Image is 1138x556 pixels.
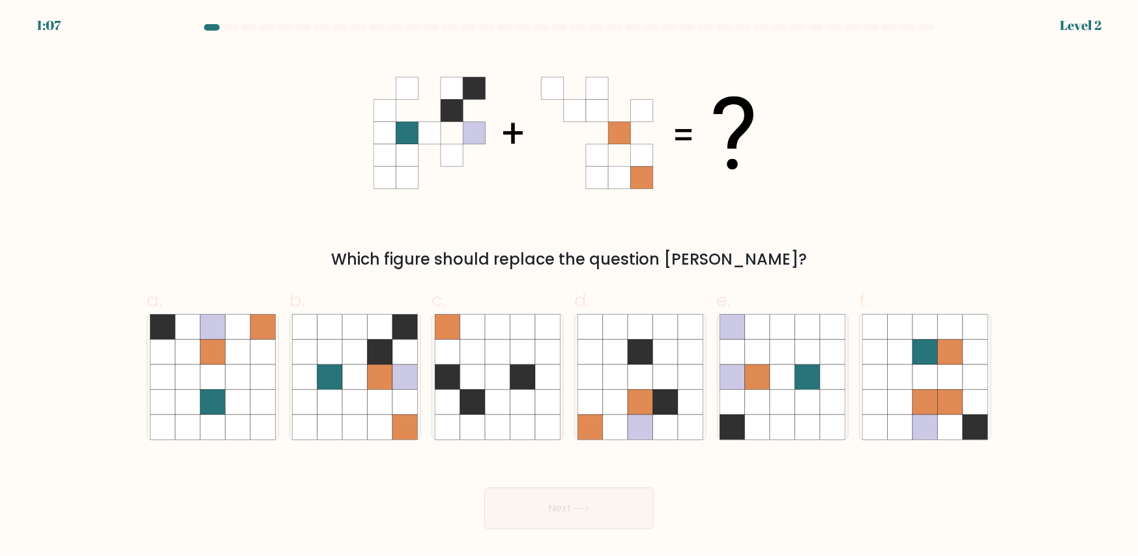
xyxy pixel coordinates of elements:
div: Level 2 [1060,16,1102,35]
div: 1:07 [36,16,61,35]
span: b. [289,287,305,313]
span: d. [574,287,590,313]
span: f. [859,287,868,313]
span: c. [431,287,446,313]
div: Which figure should replace the question [PERSON_NAME]? [154,248,984,271]
span: a. [147,287,162,313]
span: e. [717,287,731,313]
button: Next [484,488,654,529]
